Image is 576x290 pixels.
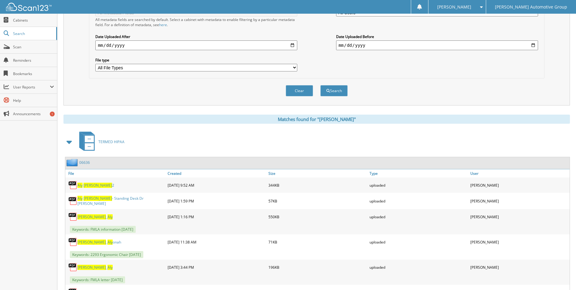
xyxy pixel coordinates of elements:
[368,261,469,273] div: uploaded
[13,31,53,36] span: Search
[50,112,55,116] div: 1
[437,5,471,9] span: [PERSON_NAME]
[77,183,114,188] a: Aly [PERSON_NAME]2
[469,211,570,223] div: [PERSON_NAME]
[70,276,125,283] span: Keywords: FMLA letter [DATE]
[77,265,106,270] span: [PERSON_NAME]
[320,85,348,96] button: Search
[368,211,469,223] div: uploaded
[267,261,368,273] div: 196KB
[98,139,124,144] span: TERMED HIPAA
[68,196,77,205] img: PDF.png
[13,85,50,90] span: User Reports
[68,181,77,190] img: PDF.png
[95,34,297,39] label: Date Uploaded After
[13,71,54,76] span: Bookmarks
[84,183,112,188] span: [PERSON_NAME]
[267,194,368,208] div: 57KB
[267,179,368,191] div: 344KB
[166,179,267,191] div: [DATE] 9:52 AM
[166,261,267,273] div: [DATE] 3:44 PM
[6,3,52,11] img: scan123-logo-white.svg
[469,236,570,248] div: [PERSON_NAME]
[66,159,79,166] img: folder2.png
[95,17,297,27] div: All metadata fields are searched by default. Select a cabinet with metadata to enable filtering b...
[159,22,167,27] a: here
[13,44,54,50] span: Scan
[368,236,469,248] div: uploaded
[77,196,165,206] a: Aly [PERSON_NAME]- Standing Desk Dr [PERSON_NAME]
[70,251,143,258] span: Keywords: 2293 Ergonomic Chair [DATE]
[267,169,368,178] a: Size
[107,214,113,219] span: Aly
[368,194,469,208] div: uploaded
[77,240,121,245] a: [PERSON_NAME]_Alyonah
[76,130,124,154] a: TERMED HIPAA
[95,57,297,63] label: File type
[368,179,469,191] div: uploaded
[77,240,106,245] span: [PERSON_NAME]
[68,263,77,272] img: PDF.png
[286,85,313,96] button: Clear
[13,98,54,103] span: Help
[107,240,113,245] span: Aly
[79,160,90,165] a: 06636
[68,212,77,221] img: PDF.png
[166,194,267,208] div: [DATE] 1:59 PM
[77,214,113,219] a: [PERSON_NAME]_Aly
[68,237,77,247] img: PDF.png
[77,265,113,270] a: [PERSON_NAME]_Aly
[495,5,567,9] span: [PERSON_NAME] Automotive Group
[77,196,83,201] span: Aly
[469,261,570,273] div: [PERSON_NAME]
[13,58,54,63] span: Reminders
[546,261,576,290] iframe: Chat Widget
[336,34,538,39] label: Date Uploaded Before
[63,115,570,124] div: Matches found for "[PERSON_NAME]"
[70,226,136,233] span: Keywords: FMLA information [DATE]
[107,265,113,270] span: Aly
[166,211,267,223] div: [DATE] 1:16 PM
[368,169,469,178] a: Type
[95,40,297,50] input: start
[65,169,166,178] a: File
[336,40,538,50] input: end
[469,194,570,208] div: [PERSON_NAME]
[166,169,267,178] a: Created
[13,18,54,23] span: Cabinets
[267,236,368,248] div: 71KB
[77,183,83,188] span: Aly
[469,169,570,178] a: User
[267,211,368,223] div: 550KB
[84,196,112,201] span: [PERSON_NAME]
[13,111,54,116] span: Announcements
[469,179,570,191] div: [PERSON_NAME]
[166,236,267,248] div: [DATE] 11:38 AM
[77,214,106,219] span: [PERSON_NAME]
